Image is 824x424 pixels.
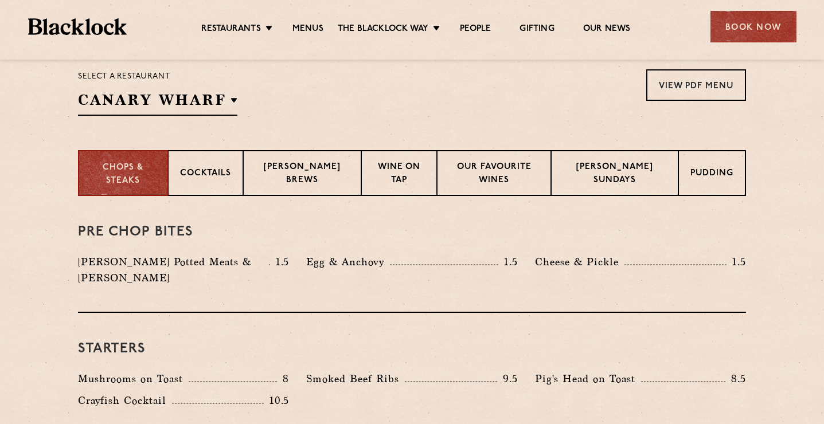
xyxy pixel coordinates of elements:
[460,23,491,36] a: People
[28,18,127,35] img: BL_Textured_Logo-footer-cropped.svg
[270,254,290,269] p: 1.5
[727,254,746,269] p: 1.5
[277,371,289,386] p: 8
[497,371,518,386] p: 9.5
[78,69,237,84] p: Select a restaurant
[78,341,746,356] h3: Starters
[725,371,746,386] p: 8.5
[78,90,237,116] h2: Canary Wharf
[563,161,666,188] p: [PERSON_NAME] Sundays
[78,371,189,387] p: Mushrooms on Toast
[292,23,323,36] a: Menus
[535,254,624,270] p: Cheese & Pickle
[498,254,518,269] p: 1.5
[535,371,641,387] p: Pig's Head on Toast
[264,393,289,408] p: 10.5
[338,23,428,36] a: The Blacklock Way
[710,11,796,42] div: Book Now
[373,161,424,188] p: Wine on Tap
[520,23,554,36] a: Gifting
[690,167,733,182] p: Pudding
[306,254,390,270] p: Egg & Anchovy
[255,161,349,188] p: [PERSON_NAME] Brews
[91,162,156,187] p: Chops & Steaks
[78,254,269,286] p: [PERSON_NAME] Potted Meats & [PERSON_NAME]
[583,23,631,36] a: Our News
[201,23,261,36] a: Restaurants
[449,161,540,188] p: Our favourite wines
[646,69,746,101] a: View PDF Menu
[78,225,746,240] h3: Pre Chop Bites
[306,371,405,387] p: Smoked Beef Ribs
[180,167,231,182] p: Cocktails
[78,392,172,409] p: Crayfish Cocktail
